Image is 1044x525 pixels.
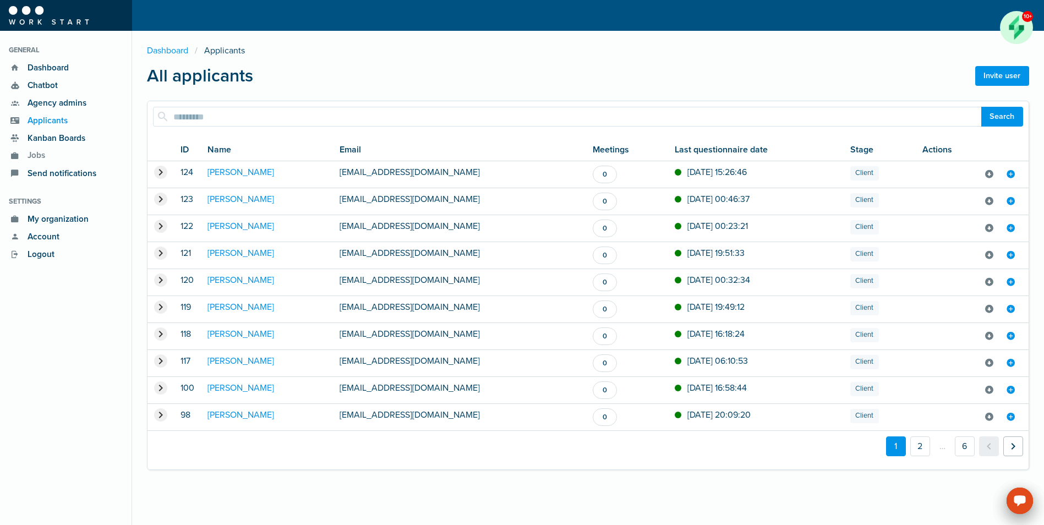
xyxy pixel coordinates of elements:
[9,165,123,182] a: Send notifications
[593,247,616,264] button: 0
[340,356,480,367] span: [EMAIL_ADDRESS][DOMAIN_NAME]
[855,384,873,394] span: Client
[687,381,747,395] div: [DATE] 16:58:44
[181,221,193,232] span: 122
[207,329,274,340] a: [PERSON_NAME]
[340,143,580,156] div: Email
[593,274,616,291] button: 0
[593,143,662,156] div: Meetings
[687,354,748,368] div: [DATE] 06:10:53
[207,194,274,205] a: [PERSON_NAME]
[593,193,616,210] button: 0
[340,275,480,286] span: [EMAIL_ADDRESS][DOMAIN_NAME]
[9,45,123,56] p: General
[9,228,123,245] a: Account
[340,194,480,205] span: [EMAIL_ADDRESS][DOMAIN_NAME]
[9,76,123,94] a: Chatbot
[181,329,191,340] span: 118
[340,382,480,393] span: [EMAIL_ADDRESS][DOMAIN_NAME]
[21,149,45,162] span: Jobs
[207,167,274,178] a: [PERSON_NAME]
[922,143,1022,156] div: Actions
[207,356,274,367] a: [PERSON_NAME]
[21,132,85,145] span: Kanban Boards
[603,304,607,315] span: 0
[855,357,873,367] span: Client
[340,248,480,259] span: [EMAIL_ADDRESS][DOMAIN_NAME]
[687,193,750,206] div: [DATE] 00:46:37
[593,300,616,318] button: 0
[603,385,607,396] span: 0
[207,409,274,420] a: [PERSON_NAME]
[9,112,123,129] a: Applicants
[21,114,68,127] span: Applicants
[981,107,1023,127] button: Search
[207,382,274,393] a: [PERSON_NAME]
[21,167,96,180] span: Send notifications
[975,66,1029,86] button: Invite user
[687,247,745,260] div: [DATE] 19:51:33
[9,59,123,76] a: Dashboard
[1022,11,1032,21] div: 10+
[181,167,193,178] span: 124
[21,248,54,261] span: Logout
[687,300,745,314] div: [DATE] 19:49:12
[603,277,607,288] span: 0
[9,196,123,207] p: Settings
[21,97,86,110] span: Agency admins
[181,248,191,259] span: 121
[9,129,123,147] a: Kanban Boards
[9,245,123,263] a: Logout
[593,354,616,372] button: 0
[910,436,930,456] a: 2
[340,409,480,420] span: [EMAIL_ADDRESS][DOMAIN_NAME]
[855,168,873,178] span: Client
[855,249,873,259] span: Client
[687,408,751,422] div: [DATE] 20:09:20
[340,302,480,313] span: [EMAIL_ADDRESS][DOMAIN_NAME]
[687,220,748,233] div: [DATE] 00:23:21
[603,223,607,234] span: 0
[855,195,873,205] span: Client
[340,167,480,178] span: [EMAIL_ADDRESS][DOMAIN_NAME]
[603,250,607,261] span: 0
[21,231,59,243] span: Account
[340,221,480,232] span: [EMAIL_ADDRESS][DOMAIN_NAME]
[181,356,190,367] span: 117
[181,143,194,156] div: ID
[603,196,607,207] span: 0
[181,275,194,286] span: 120
[9,147,123,165] a: Jobs
[603,412,607,423] span: 0
[181,409,190,420] span: 98
[9,6,89,25] img: WorkStart logo
[207,143,326,156] div: Name
[855,276,873,286] span: Client
[593,408,616,426] button: 0
[687,327,745,341] div: [DATE] 16:18:24
[603,331,607,342] span: 0
[955,436,975,456] a: 6
[603,358,607,369] span: 0
[207,248,274,259] a: [PERSON_NAME]
[207,221,274,232] a: [PERSON_NAME]
[850,143,909,156] div: Stage
[593,166,616,183] button: 0
[147,44,195,57] a: Dashboard
[593,327,616,345] button: 0
[21,79,58,92] span: Chatbot
[9,210,123,228] a: My organization
[21,213,89,226] span: My organization
[207,302,274,313] a: [PERSON_NAME]
[855,222,873,232] span: Client
[207,275,274,286] a: [PERSON_NAME]
[855,330,873,340] span: Client
[855,303,873,313] span: Client
[593,381,616,399] button: 0
[687,274,750,287] div: [DATE] 00:32:34
[675,143,837,156] div: Last questionnaire date
[855,411,873,421] span: Client
[340,329,480,340] span: [EMAIL_ADDRESS][DOMAIN_NAME]
[181,194,193,205] span: 123
[687,166,747,179] div: [DATE] 15:26:46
